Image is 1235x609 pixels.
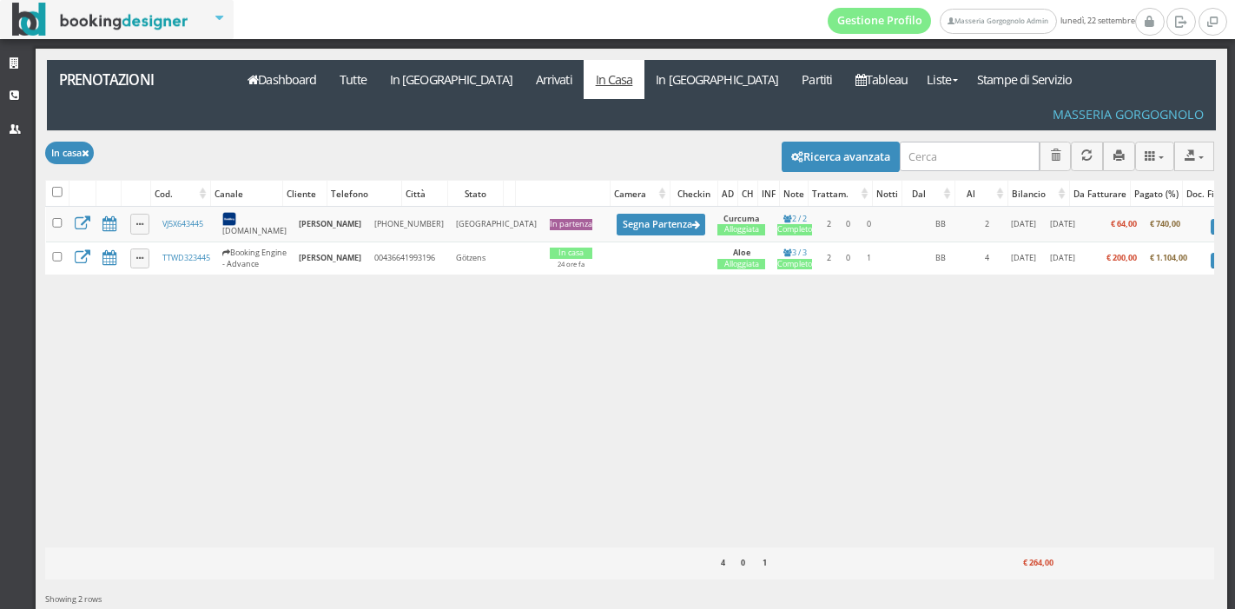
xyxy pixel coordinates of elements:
[763,557,767,568] b: 1
[777,224,812,235] div: Completo
[162,218,203,229] a: VJ5X643445
[721,557,725,568] b: 4
[758,182,779,206] div: INF
[995,553,1057,575] div: € 264,00
[1044,207,1081,242] td: [DATE]
[717,224,765,235] div: Alloggiata
[1174,142,1214,170] button: Export
[809,182,872,206] div: Trattam.
[299,218,361,229] b: [PERSON_NAME]
[1044,242,1081,275] td: [DATE]
[222,212,236,226] img: 7STAjs-WNfZHmYllyLag4gdhmHm8JrbmzVrznejwAeLEbpu0yDt-GlJaDipzXAZBN18=w300
[12,3,188,36] img: BookingDesigner.com
[1008,182,1069,206] div: Bilancio
[908,207,973,242] td: BB
[558,260,584,268] small: 24 ore fa
[733,247,750,258] b: Aloe
[819,242,839,275] td: 2
[45,142,94,163] button: In casa
[236,60,328,99] a: Dashboard
[900,142,1040,170] input: Cerca
[550,219,592,230] div: In partenza
[966,60,1084,99] a: Stampe di Servizio
[780,182,808,206] div: Note
[873,182,901,206] div: Notti
[955,182,1007,206] div: Al
[908,242,973,275] td: BB
[162,252,210,263] a: TTWD323445
[402,182,447,206] div: Città
[782,142,900,171] button: Ricerca avanzata
[448,182,503,206] div: Stato
[919,60,965,99] a: Liste
[327,182,402,206] div: Telefono
[973,207,1002,242] td: 2
[328,60,379,99] a: Tutte
[1071,142,1103,170] button: Aggiorna
[940,9,1056,34] a: Masseria Gorgognolo Admin
[450,207,543,242] td: [GEOGRAPHIC_DATA]
[839,207,858,242] td: 0
[1053,107,1204,122] h4: Masseria Gorgognolo
[450,242,543,275] td: Götzens
[902,182,954,206] div: Dal
[844,60,920,99] a: Tableau
[368,207,450,242] td: [PHONE_NUMBER]
[45,593,102,605] span: Showing 2 rows
[858,207,880,242] td: 0
[299,252,361,263] b: [PERSON_NAME]
[790,60,844,99] a: Partiti
[777,213,812,236] a: 2 / 2Completo
[670,182,717,206] div: Checkin
[550,248,592,259] div: In casa
[216,242,293,275] td: Booking Engine - Advance
[839,242,858,275] td: 0
[819,207,839,242] td: 2
[723,213,759,224] b: Curcuma
[524,60,584,99] a: Arrivati
[1106,252,1137,263] b: € 200,00
[611,182,670,206] div: Camera
[216,207,293,242] td: [DOMAIN_NAME]
[368,242,450,275] td: 00436641993196
[828,8,1135,34] span: lunedì, 22 settembre
[741,557,745,568] b: 0
[777,259,812,270] div: Completo
[828,8,932,34] a: Gestione Profilo
[617,214,705,235] button: Segna Partenza
[378,60,524,99] a: In [GEOGRAPHIC_DATA]
[717,259,765,270] div: Alloggiata
[151,182,210,206] div: Cod.
[47,60,227,99] a: Prenotazioni
[973,242,1002,275] td: 4
[777,247,812,270] a: 3 / 3Completo
[1150,218,1180,229] b: € 740,00
[1111,218,1137,229] b: € 64,00
[283,182,326,206] div: Cliente
[1002,242,1044,275] td: [DATE]
[1150,252,1187,263] b: € 1.104,00
[644,60,790,99] a: In [GEOGRAPHIC_DATA]
[858,242,880,275] td: 1
[1131,182,1182,206] div: Pagato (%)
[738,182,757,206] div: CH
[584,60,644,99] a: In Casa
[1002,207,1044,242] td: [DATE]
[1070,182,1130,206] div: Da Fatturare
[718,182,737,206] div: AD
[211,182,282,206] div: Canale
